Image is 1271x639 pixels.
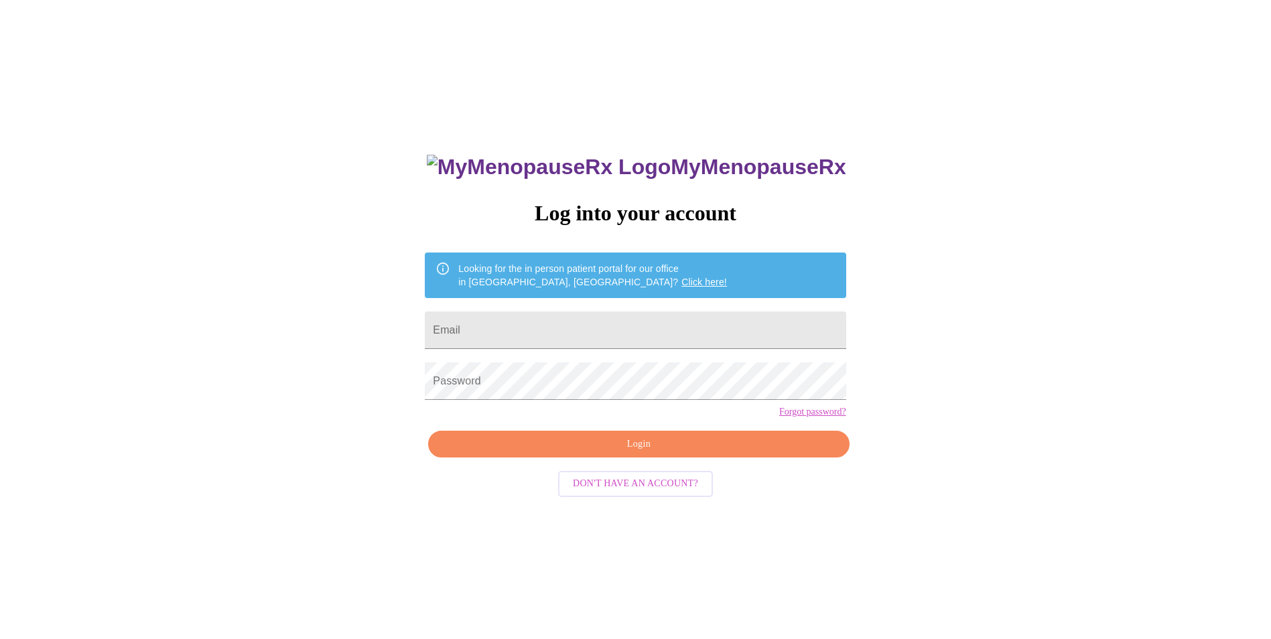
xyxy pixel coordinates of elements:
h3: Log into your account [425,201,846,226]
button: Login [428,431,849,458]
span: Login [444,436,833,453]
h3: MyMenopauseRx [427,155,846,180]
a: Forgot password? [779,407,846,417]
a: Click here! [681,277,727,287]
img: MyMenopauseRx Logo [427,155,671,180]
div: Looking for the in person patient portal for our office in [GEOGRAPHIC_DATA], [GEOGRAPHIC_DATA]? [458,257,727,294]
button: Don't have an account? [558,471,713,497]
a: Don't have an account? [555,477,716,488]
span: Don't have an account? [573,476,698,492]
